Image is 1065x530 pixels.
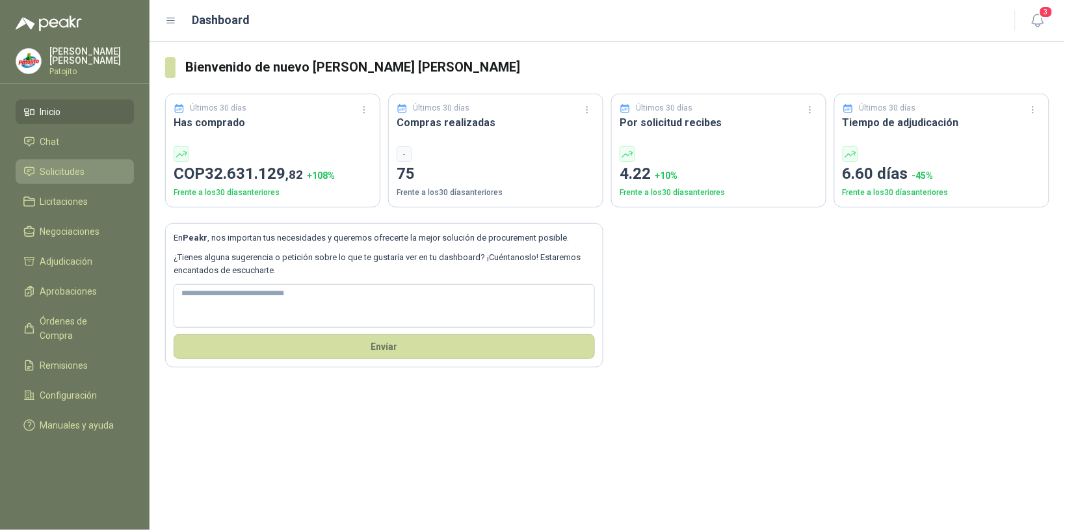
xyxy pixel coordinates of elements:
div: - [397,146,412,162]
h3: Por solicitud recibes [620,114,818,131]
a: Solicitudes [16,159,134,184]
img: Company Logo [16,49,41,73]
span: Inicio [40,105,61,119]
span: ,82 [285,167,303,182]
h3: Has comprado [174,114,372,131]
a: Remisiones [16,353,134,378]
h3: Bienvenido de nuevo [PERSON_NAME] [PERSON_NAME] [186,57,1049,77]
span: Negociaciones [40,224,100,239]
a: Adjudicación [16,249,134,274]
span: + 108 % [307,170,335,181]
a: Órdenes de Compra [16,309,134,348]
span: Remisiones [40,358,88,373]
span: -45 % [912,170,934,181]
span: Aprobaciones [40,284,98,298]
p: Frente a los 30 días anteriores [174,187,372,199]
img: Logo peakr [16,16,82,31]
span: Chat [40,135,60,149]
span: 3 [1039,6,1053,18]
span: + 10 % [655,170,677,181]
p: 6.60 días [843,162,1041,187]
p: Frente a los 30 días anteriores [620,187,818,199]
span: Solicitudes [40,165,85,179]
span: Configuración [40,388,98,403]
a: Licitaciones [16,189,134,214]
h3: Compras realizadas [397,114,595,131]
p: ¿Tienes alguna sugerencia o petición sobre lo que te gustaría ver en tu dashboard? ¡Cuéntanoslo! ... [174,251,595,278]
span: 32.631.129 [205,165,303,183]
a: Inicio [16,99,134,124]
h3: Tiempo de adjudicación [843,114,1041,131]
p: Frente a los 30 días anteriores [397,187,595,199]
p: Últimos 30 días [191,102,247,114]
span: Adjudicación [40,254,93,269]
span: Órdenes de Compra [40,314,122,343]
a: Negociaciones [16,219,134,244]
p: 4.22 [620,162,818,187]
b: Peakr [183,233,207,243]
p: [PERSON_NAME] [PERSON_NAME] [49,47,134,65]
h1: Dashboard [192,11,250,29]
button: Envíar [174,334,595,359]
span: Licitaciones [40,194,88,209]
p: Patojito [49,68,134,75]
p: Últimos 30 días [414,102,470,114]
p: COP [174,162,372,187]
button: 3 [1026,9,1049,33]
p: En , nos importan tus necesidades y queremos ofrecerte la mejor solución de procurement posible. [174,232,595,245]
a: Aprobaciones [16,279,134,304]
p: Últimos 30 días [860,102,916,114]
span: Manuales y ayuda [40,418,114,432]
p: Últimos 30 días [637,102,693,114]
a: Configuración [16,383,134,408]
p: Frente a los 30 días anteriores [843,187,1041,199]
a: Chat [16,129,134,154]
p: 75 [397,162,595,187]
a: Manuales y ayuda [16,413,134,438]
